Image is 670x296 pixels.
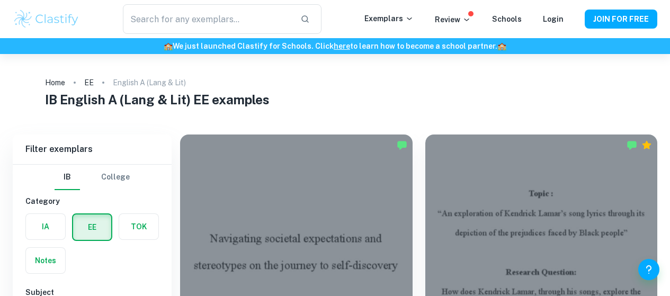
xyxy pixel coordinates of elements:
[26,248,65,273] button: Notes
[334,42,350,50] a: here
[497,42,506,50] span: 🏫
[123,4,292,34] input: Search for any exemplars...
[641,140,652,150] div: Premium
[25,195,159,207] h6: Category
[397,140,407,150] img: Marked
[55,165,130,190] div: Filter type choice
[119,214,158,239] button: TOK
[364,13,414,24] p: Exemplars
[164,42,173,50] span: 🏫
[13,8,80,30] img: Clastify logo
[101,165,130,190] button: College
[45,75,65,90] a: Home
[543,15,564,23] a: Login
[13,134,172,164] h6: Filter exemplars
[627,140,637,150] img: Marked
[638,259,659,280] button: Help and Feedback
[84,75,94,90] a: EE
[55,165,80,190] button: IB
[585,10,657,29] button: JOIN FOR FREE
[26,214,65,239] button: IA
[113,77,186,88] p: English A (Lang & Lit)
[435,14,471,25] p: Review
[73,214,111,240] button: EE
[492,15,522,23] a: Schools
[2,40,668,52] h6: We just launched Clastify for Schools. Click to learn how to become a school partner.
[45,90,625,109] h1: IB English A (Lang & Lit) EE examples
